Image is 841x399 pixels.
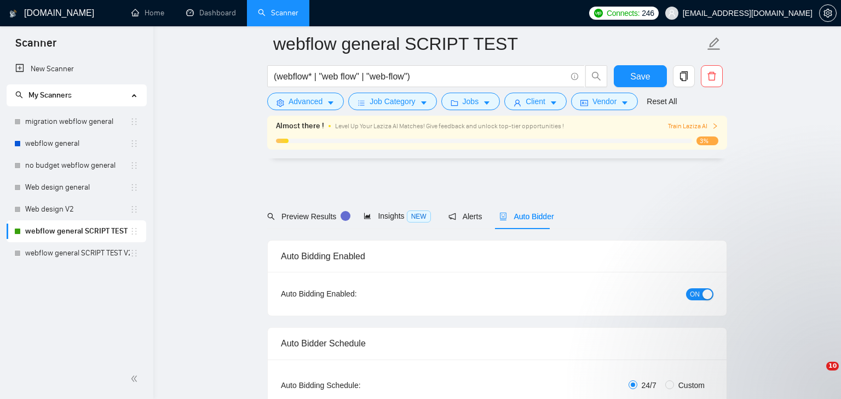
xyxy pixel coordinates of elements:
[630,70,650,83] span: Save
[186,8,236,18] a: dashboardDashboard
[25,242,130,264] a: webflow general SCRIPT TEST V2
[586,71,607,81] span: search
[637,379,661,391] span: 24/7
[451,99,458,107] span: folder
[364,212,371,220] span: area-chart
[420,99,428,107] span: caret-down
[267,213,275,220] span: search
[267,212,346,221] span: Preview Results
[441,93,500,110] button: folderJobscaret-down
[673,71,694,81] span: copy
[707,37,721,51] span: edit
[712,123,718,129] span: right
[701,71,722,81] span: delete
[281,328,713,359] div: Auto Bidder Schedule
[25,176,130,198] a: Web design general
[622,293,841,369] iframe: Intercom notifications message
[463,95,479,107] span: Jobs
[514,99,521,107] span: user
[499,212,554,221] span: Auto Bidder
[607,7,640,19] span: Connects:
[580,99,588,107] span: idcard
[364,212,430,220] span: Insights
[819,4,837,22] button: setting
[668,121,718,132] button: Train Laziza AI
[130,139,139,148] span: holder
[407,210,431,223] span: NEW
[7,242,146,264] li: webflow general SCRIPT TEST V2
[273,30,705,58] input: Scanner name...
[7,176,146,198] li: Web design general
[550,99,557,107] span: caret-down
[130,183,139,192] span: holder
[348,93,436,110] button: barsJob Categorycaret-down
[15,90,72,100] span: My Scanners
[826,362,839,371] span: 10
[7,35,65,58] span: Scanner
[130,205,139,214] span: holder
[585,65,607,87] button: search
[592,95,617,107] span: Vendor
[131,8,164,18] a: homeHome
[267,93,344,110] button: settingAdvancedcaret-down
[327,99,335,107] span: caret-down
[258,8,298,18] a: searchScanner
[130,161,139,170] span: holder
[668,9,676,17] span: user
[15,91,23,99] span: search
[7,155,146,176] li: no budget webflow general
[819,9,837,18] a: setting
[526,95,545,107] span: Client
[130,373,141,384] span: double-left
[25,198,130,220] a: Web design V2
[571,93,638,110] button: idcardVendorcaret-down
[274,70,566,83] input: Search Freelance Jobs...
[281,379,425,391] div: Auto Bidding Schedule:
[7,133,146,155] li: webflow general
[571,73,578,80] span: info-circle
[25,220,130,242] a: webflow general SCRIPT TEST
[696,136,718,145] span: 3%
[7,198,146,220] li: Web design V2
[804,362,830,388] iframe: Intercom live chat
[594,9,603,18] img: upwork-logo.png
[7,111,146,133] li: migration webflow general
[7,58,146,80] li: New Scanner
[642,7,654,19] span: 246
[483,99,491,107] span: caret-down
[25,111,130,133] a: migration webflow general
[504,93,567,110] button: userClientcaret-down
[289,95,322,107] span: Advanced
[614,65,667,87] button: Save
[25,155,130,176] a: no budget webflow general
[370,95,415,107] span: Job Category
[281,241,713,272] div: Auto Bidding Enabled
[621,99,629,107] span: caret-down
[281,288,425,300] div: Auto Bidding Enabled:
[28,90,72,100] span: My Scanners
[15,58,137,80] a: New Scanner
[25,133,130,155] a: webflow general
[277,99,284,107] span: setting
[701,65,723,87] button: delete
[448,212,482,221] span: Alerts
[647,95,677,107] a: Reset All
[130,117,139,126] span: holder
[276,120,324,132] span: Almost there !
[358,99,365,107] span: bars
[7,220,146,242] li: webflow general SCRIPT TEST
[673,65,695,87] button: copy
[335,122,564,130] span: Level Up Your Laziza AI Matches! Give feedback and unlock top-tier opportunities !
[130,227,139,236] span: holder
[341,211,350,221] div: Tooltip anchor
[9,5,17,22] img: logo
[820,9,836,18] span: setting
[499,213,507,220] span: robot
[674,379,709,391] span: Custom
[690,288,700,300] span: ON
[130,249,139,258] span: holder
[448,213,456,220] span: notification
